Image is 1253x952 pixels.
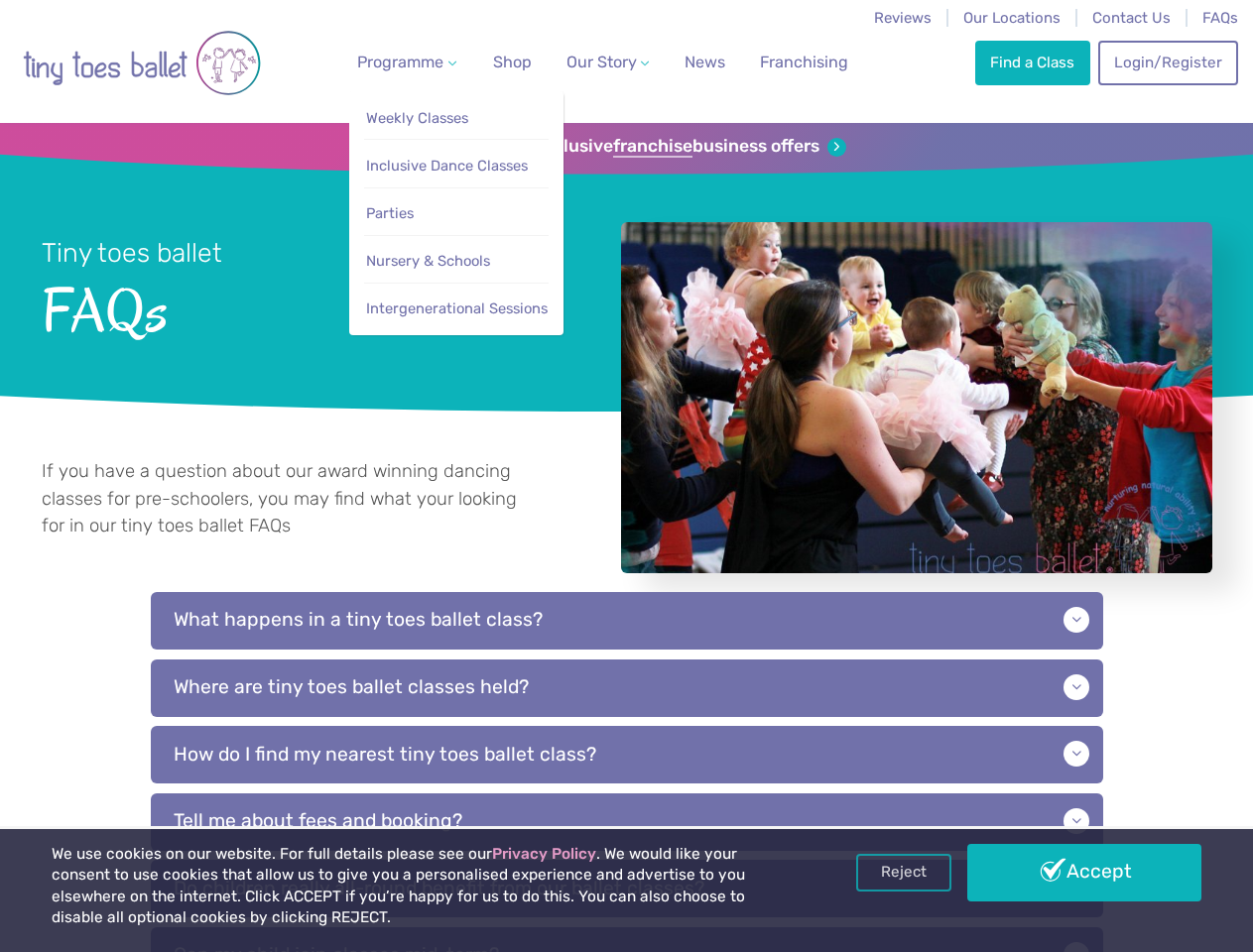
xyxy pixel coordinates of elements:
p: If you have a question about our award winning dancing classes for pre-schoolers, you may find wh... [42,458,534,540]
span: News [685,53,725,71]
p: Tell me about fees and booking? [151,793,1103,851]
a: Programme [349,43,464,82]
span: Inclusive Dance Classes [366,157,528,175]
span: Shop [493,53,532,71]
a: Find a Class [975,41,1090,84]
a: Intergenerational Sessions [364,291,549,327]
span: Our Story [566,53,637,71]
p: Where are tiny toes ballet classes held? [151,659,1103,717]
a: Privacy Policy [492,845,596,863]
a: Our Locations [963,9,1061,27]
span: FAQs [42,271,568,344]
span: Franchising [760,53,848,71]
p: We use cookies on our website. For full details please see our . We would like your consent to us... [52,844,799,929]
a: FAQs [1202,9,1238,27]
span: Programme [357,53,443,71]
a: Franchising [752,43,856,82]
span: Nursery & Schools [366,252,490,270]
small: Tiny toes ballet [42,237,222,269]
a: Weekly Classes [364,100,549,137]
p: How do I find my nearest tiny toes ballet class? [151,726,1103,783]
a: Shop [485,43,540,82]
a: Contact Us [1092,9,1171,27]
span: Weekly Classes [366,109,468,127]
img: tiny toes ballet [23,13,261,113]
a: Inclusive Dance Classes [364,148,549,184]
a: Reviews [874,9,932,27]
a: Login/Register [1098,41,1237,84]
a: Parties [364,195,549,232]
a: Reject [856,854,951,892]
a: Accept [967,844,1201,901]
span: Intergenerational Sessions [366,299,548,317]
span: Parties [366,204,414,222]
strong: franchise [613,136,692,158]
a: Our Story [558,43,657,82]
p: What happens in a tiny toes ballet class? [151,592,1103,650]
a: Nursery & Schools [364,243,549,280]
a: Sign up for our exclusivefranchisebusiness offers [407,136,846,158]
a: News [677,43,733,82]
